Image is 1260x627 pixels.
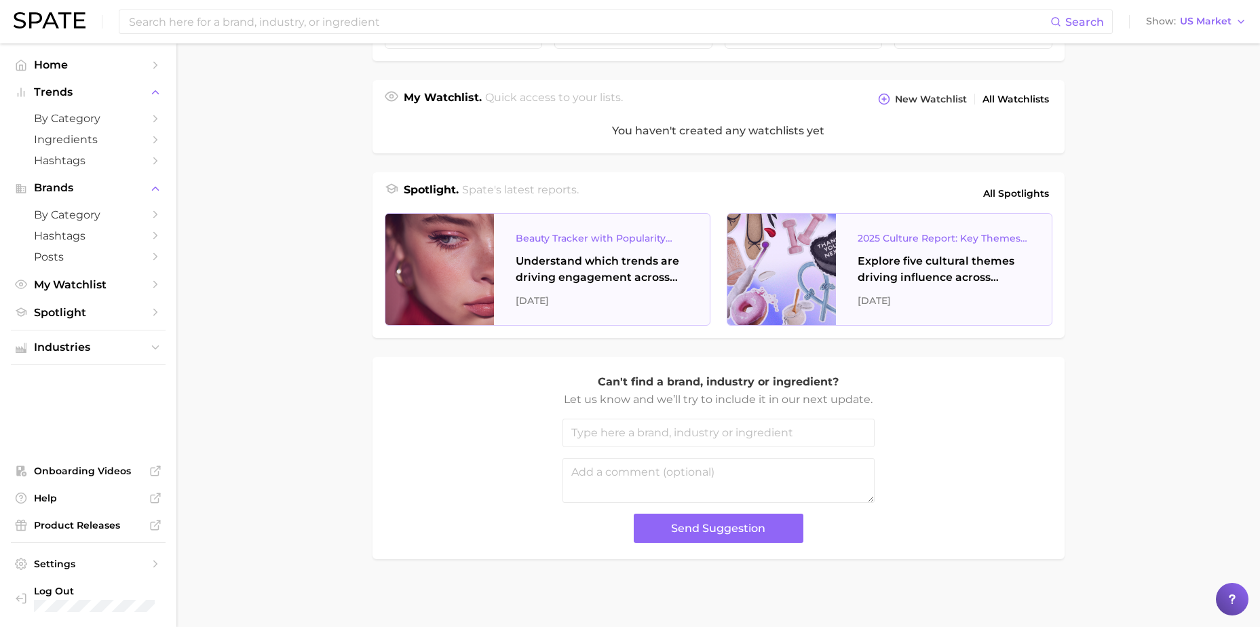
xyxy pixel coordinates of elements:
span: US Market [1180,18,1232,25]
img: SPATE [14,12,85,28]
span: Spotlight [34,306,142,319]
a: Hashtags [11,150,166,171]
span: Settings [34,558,142,570]
a: Product Releases [11,515,166,535]
a: Beauty Tracker with Popularity IndexUnderstand which trends are driving engagement across platfor... [385,213,710,326]
div: Beauty Tracker with Popularity Index [516,230,688,246]
span: Search [1065,16,1104,28]
a: Settings [11,554,166,574]
span: Brands [34,182,142,194]
span: Product Releases [34,519,142,531]
h2: Quick access to your lists. [485,90,623,109]
h2: Spate's latest reports. [462,182,579,205]
span: New Watchlist [895,94,967,105]
button: Brands [11,178,166,198]
a: Ingredients [11,129,166,150]
p: Let us know and we’ll try to include it in our next update. [562,391,875,408]
a: My Watchlist [11,274,166,295]
span: Hashtags [34,229,142,242]
a: Help [11,488,166,508]
span: Onboarding Videos [34,465,142,477]
input: Search here for a brand, industry, or ingredient [128,10,1050,33]
span: Hashtags [34,154,142,167]
a: by Category [11,108,166,129]
span: by Category [34,208,142,221]
a: 2025 Culture Report: Key Themes That Are Shaping Consumer DemandExplore five cultural themes driv... [727,213,1052,326]
span: Industries [34,341,142,354]
span: Show [1146,18,1176,25]
span: Log Out [34,585,164,597]
a: Home [11,54,166,75]
button: ShowUS Market [1143,13,1250,31]
span: Home [34,58,142,71]
button: Trends [11,82,166,102]
div: 2025 Culture Report: Key Themes That Are Shaping Consumer Demand [858,230,1030,246]
div: You haven't created any watchlists yet [373,109,1065,153]
span: Help [34,492,142,504]
div: Understand which trends are driving engagement across platforms in the skin, hair, makeup, and fr... [516,253,688,286]
span: Trends [34,86,142,98]
span: My Watchlist [34,278,142,291]
span: All Watchlists [982,94,1049,105]
span: Posts [34,250,142,263]
button: Industries [11,337,166,358]
a: All Watchlists [979,90,1052,109]
a: Hashtags [11,225,166,246]
a: by Category [11,204,166,225]
a: Onboarding Videos [11,461,166,481]
input: Type here a brand, industry or ingredient [562,419,875,447]
span: Ingredients [34,133,142,146]
a: Spotlight [11,302,166,323]
a: All Spotlights [980,182,1052,205]
p: Can't find a brand, industry or ingredient? [562,373,875,391]
button: Send Suggestion [634,514,803,543]
a: Log out. Currently logged in with e-mail sandrine.gadol@loreal.com. [11,581,166,616]
span: by Category [34,112,142,125]
div: Explore five cultural themes driving influence across beauty, food, and pop culture. [858,253,1030,286]
a: Posts [11,246,166,267]
span: All Spotlights [983,185,1049,202]
div: [DATE] [858,292,1030,309]
h1: My Watchlist. [404,90,482,109]
div: [DATE] [516,292,688,309]
button: New Watchlist [875,90,970,109]
h1: Spotlight. [404,182,459,205]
